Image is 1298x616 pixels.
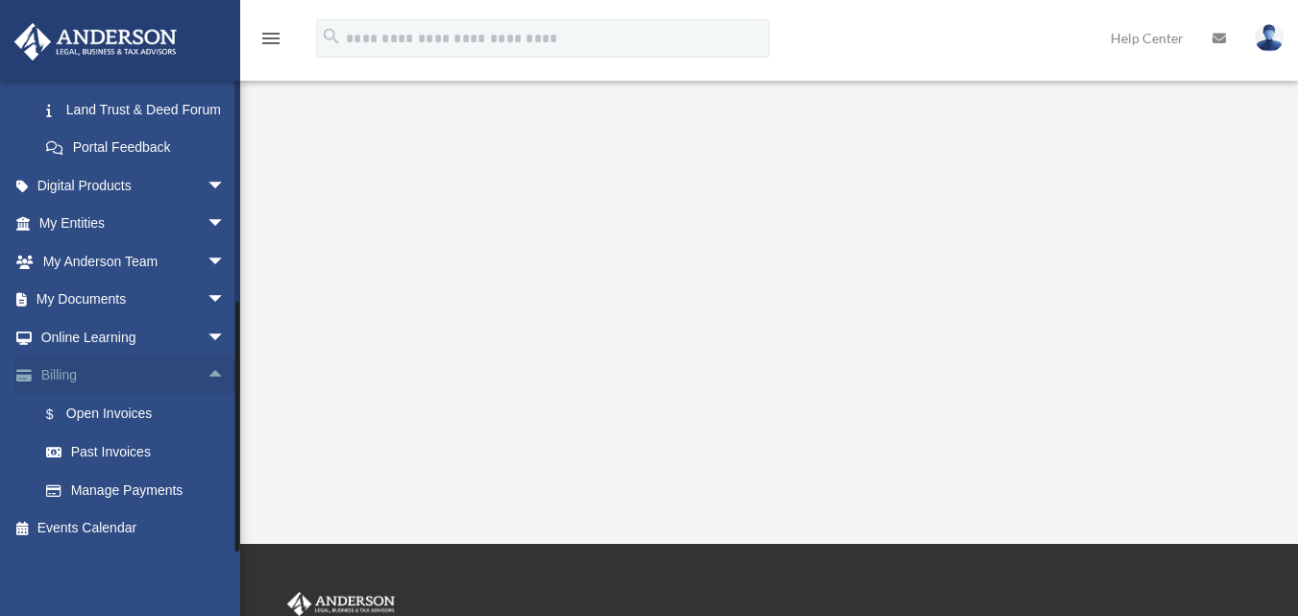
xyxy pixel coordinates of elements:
[207,357,245,396] span: arrow_drop_up
[13,318,255,357] a: Online Learningarrow_drop_down
[27,394,255,433] a: $Open Invoices
[27,433,255,472] a: Past Invoices
[207,281,245,320] span: arrow_drop_down
[13,357,255,395] a: Billingarrow_drop_up
[9,23,183,61] img: Anderson Advisors Platinum Portal
[1255,24,1284,52] img: User Pic
[321,26,342,47] i: search
[207,242,245,282] span: arrow_drop_down
[27,90,255,129] a: Land Trust & Deed Forum
[57,403,66,427] span: $
[13,509,255,548] a: Events Calendar
[259,34,282,50] a: menu
[13,166,255,205] a: Digital Productsarrow_drop_down
[13,281,255,319] a: My Documentsarrow_drop_down
[27,471,255,509] a: Manage Payments
[13,205,255,243] a: My Entitiesarrow_drop_down
[259,27,282,50] i: menu
[207,318,245,357] span: arrow_drop_down
[27,129,255,167] a: Portal Feedback
[207,205,245,244] span: arrow_drop_down
[13,242,255,281] a: My Anderson Teamarrow_drop_down
[207,166,245,206] span: arrow_drop_down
